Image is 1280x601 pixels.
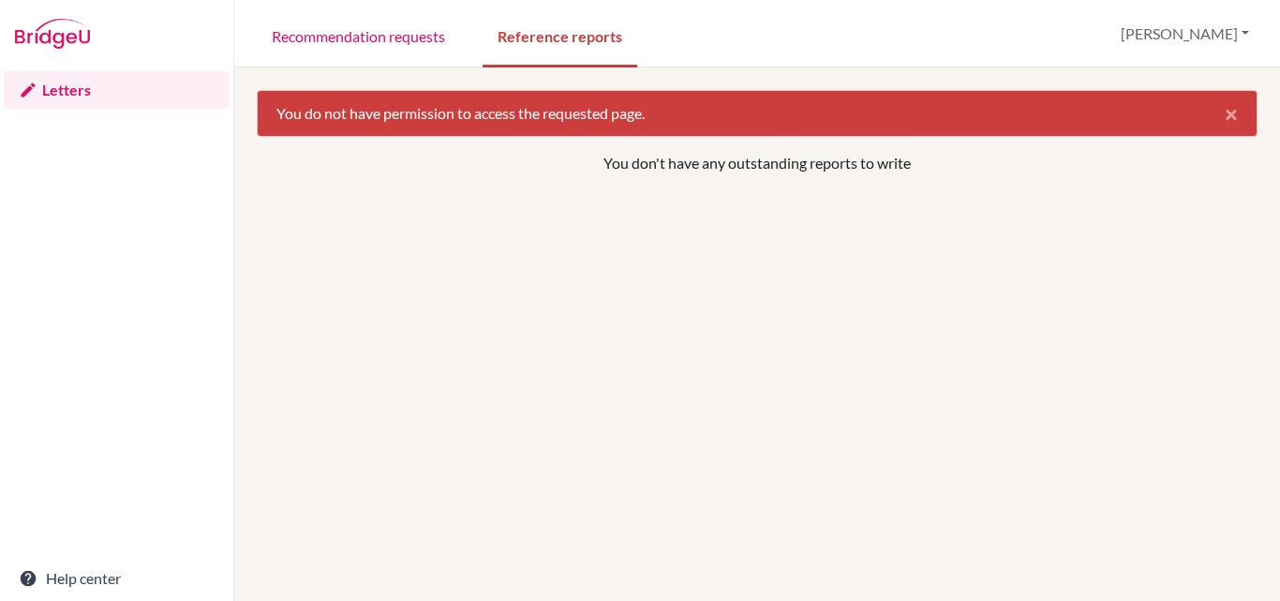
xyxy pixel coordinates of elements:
button: Close [1206,91,1257,136]
a: Letters [4,71,230,109]
p: You don't have any outstanding reports to write [354,152,1160,174]
a: Reference reports [483,3,637,68]
button: [PERSON_NAME] [1112,16,1258,52]
a: Recommendation requests [257,3,460,68]
span: × [1225,99,1238,127]
img: Bridge-U [15,19,90,49]
a: Help center [4,560,230,597]
div: You do not have permission to access the requested page. [257,90,1258,137]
